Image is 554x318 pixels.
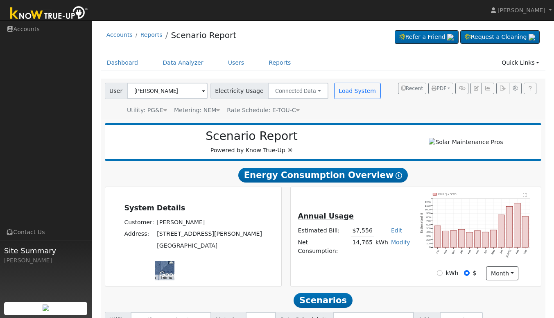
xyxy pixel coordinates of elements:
a: Request a Cleaning [460,30,540,44]
rect: onclick="" [450,231,457,248]
rect: onclick="" [522,217,529,248]
a: Help Link [524,83,536,94]
text: Estimated $ [420,213,423,233]
div: Metering: NEM [174,106,220,115]
a: Scenario Report [171,30,236,40]
text: Jan [459,249,464,255]
button: PDF [428,83,453,94]
button: month [486,266,518,280]
text: 0 [429,246,431,248]
td: 14,765 [351,237,374,257]
text: Apr [483,249,487,254]
a: Open this area in Google Maps (opens a new window) [157,270,184,280]
a: Accounts [106,32,133,38]
text:  [523,193,527,197]
td: kWh [374,237,389,257]
a: Dashboard [101,55,145,70]
img: Solar Maintenance Pros [429,138,503,147]
rect: onclick="" [434,226,441,247]
text: 100 [426,242,431,245]
a: Quick Links [495,55,545,70]
a: Reports [262,55,297,70]
span: Scenarios [294,293,352,308]
a: Users [222,55,251,70]
input: $ [464,270,470,276]
text: Pull $7556 [438,192,457,196]
td: [GEOGRAPHIC_DATA] [156,240,264,251]
div: Powered by Know True-Up ® [109,129,395,155]
text: Dec [451,249,456,255]
span: Site Summary [4,245,88,256]
span: Alias: HETOUC [227,107,299,113]
a: Edit [391,227,402,234]
text: Nov [443,249,448,255]
rect: onclick="" [514,203,521,247]
text: 800 [426,216,431,219]
text: 200 [426,238,431,241]
span: User [105,83,127,99]
text: Oct [435,249,440,254]
rect: onclick="" [498,215,505,247]
text: [DATE] [505,249,511,258]
td: Address: [123,228,156,240]
a: Refer a Friend [395,30,459,44]
text: 500 [426,227,431,230]
rect: onclick="" [482,232,489,247]
a: Reports [140,32,163,38]
button: Settings [509,83,522,94]
img: Google [157,270,184,280]
td: Net Consumption: [296,237,351,257]
span: Electricity Usage [210,83,268,99]
div: Utility: PG&E [127,106,167,115]
rect: onclick="" [466,232,473,248]
rect: onclick="" [475,231,481,247]
text: 1200 [425,201,431,203]
text: 700 [426,219,431,222]
u: Annual Usage [298,212,353,220]
text: Aug [515,249,519,255]
button: Load System [334,83,381,99]
text: May [491,249,496,255]
text: Feb [467,249,472,255]
text: 300 [426,235,431,237]
a: Data Analyzer [156,55,210,70]
label: kWh [445,269,458,277]
td: [STREET_ADDRESS][PERSON_NAME] [156,228,264,240]
button: Generate Report Link [455,83,468,94]
text: 1100 [425,204,431,207]
td: Customer: [123,217,156,228]
rect: onclick="" [443,231,449,247]
span: PDF [432,86,446,91]
rect: onclick="" [459,230,465,248]
a: Modify [391,239,410,246]
text: 900 [426,212,431,214]
button: Connected Data [268,83,328,99]
text: 1000 [425,208,431,211]
h2: Scenario Report [113,129,390,143]
input: Select a User [127,83,208,99]
img: retrieve [43,304,49,311]
u: System Details [124,204,185,212]
text: Sep [523,249,527,255]
span: Energy Consumption Overview [238,168,408,183]
i: Show Help [396,172,402,179]
input: kWh [437,270,443,276]
label: $ [473,269,477,277]
button: Export Interval Data [496,83,509,94]
img: Know True-Up [6,5,92,23]
button: Multi-Series Graph [482,83,494,94]
img: retrieve [529,34,535,41]
text: Mar [475,249,479,255]
td: $7,556 [351,225,374,237]
text: Jun [499,249,504,255]
rect: onclick="" [491,230,497,247]
span: [PERSON_NAME] [497,7,545,14]
button: Edit User [470,83,482,94]
td: Estimated Bill: [296,225,351,237]
div: [PERSON_NAME] [4,256,88,265]
img: retrieve [447,34,454,41]
rect: onclick="" [506,207,513,248]
text: 600 [426,223,431,226]
td: [PERSON_NAME] [156,217,264,228]
text: 400 [426,230,431,233]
